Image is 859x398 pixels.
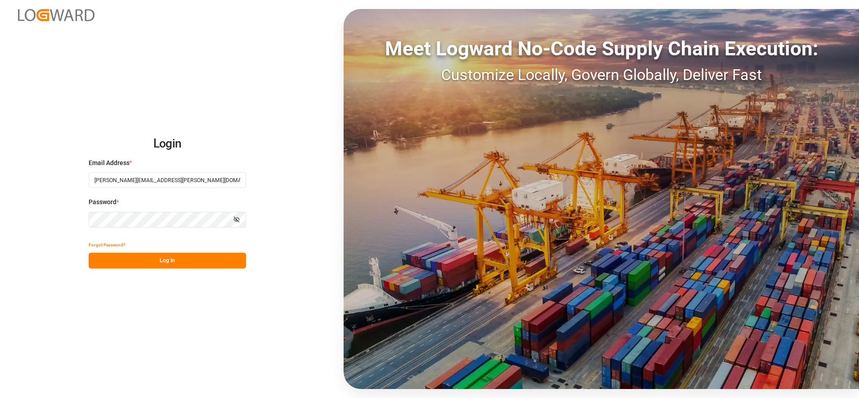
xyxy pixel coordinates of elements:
div: Customize Locally, Govern Globally, Deliver Fast [344,63,859,86]
input: Enter your email [89,172,246,188]
h2: Login [89,130,246,158]
button: Log In [89,253,246,268]
button: Forgot Password? [89,237,125,253]
img: Logward_new_orange.png [18,9,94,21]
span: Email Address [89,158,130,168]
div: Meet Logward No-Code Supply Chain Execution: [344,34,859,63]
span: Password [89,197,116,207]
